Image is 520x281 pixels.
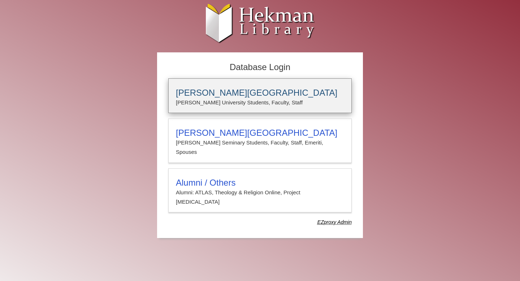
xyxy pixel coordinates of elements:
h3: Alumni / Others [176,178,344,188]
summary: Alumni / OthersAlumni: ATLAS, Theology & Religion Online, Project [MEDICAL_DATA] [176,178,344,207]
p: [PERSON_NAME] Seminary Students, Faculty, Staff, Emeriti, Spouses [176,138,344,157]
dfn: Use Alumni login [317,219,352,225]
h3: [PERSON_NAME][GEOGRAPHIC_DATA] [176,128,344,138]
h2: Database Login [165,60,355,75]
h3: [PERSON_NAME][GEOGRAPHIC_DATA] [176,88,344,98]
a: [PERSON_NAME][GEOGRAPHIC_DATA][PERSON_NAME] Seminary Students, Faculty, Staff, Emeriti, Spouses [168,118,352,163]
a: [PERSON_NAME][GEOGRAPHIC_DATA][PERSON_NAME] University Students, Faculty, Staff [168,78,352,113]
p: [PERSON_NAME] University Students, Faculty, Staff [176,98,344,107]
p: Alumni: ATLAS, Theology & Religion Online, Project [MEDICAL_DATA] [176,188,344,207]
